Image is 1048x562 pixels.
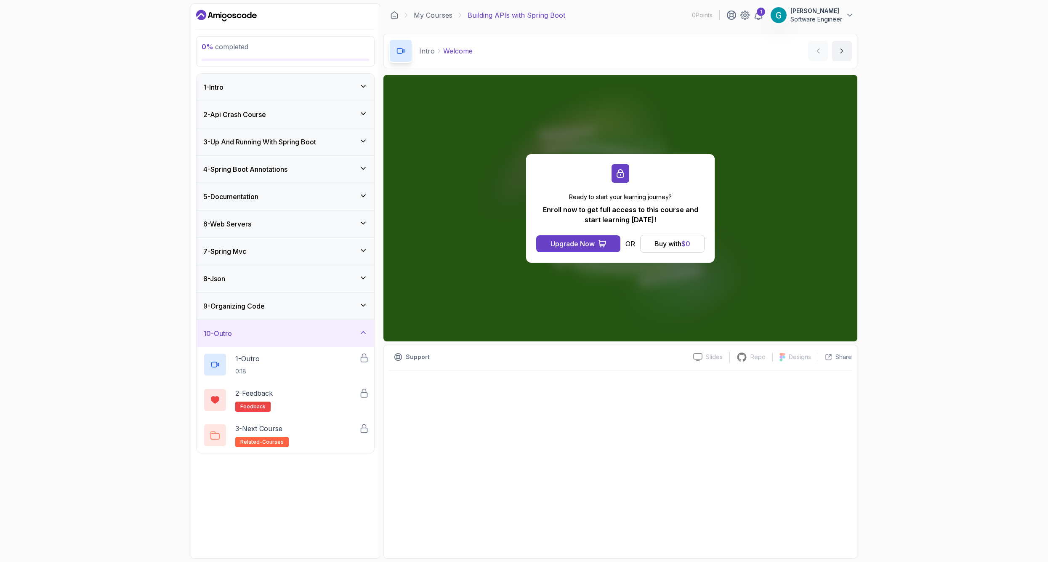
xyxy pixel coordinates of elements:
a: My Courses [414,10,452,20]
h3: 5 - Documentation [203,192,258,202]
a: Dashboard [196,9,257,22]
button: Support button [389,350,435,364]
span: 0 % [202,43,213,51]
p: 2 - Feedback [235,388,273,398]
button: Share [818,353,852,361]
button: 6-Web Servers [197,210,374,237]
p: Support [406,353,430,361]
button: Upgrade Now [536,235,620,252]
a: 1 [753,10,763,20]
button: 4-Spring Boot Annotations [197,156,374,183]
button: next content [832,41,852,61]
h3: 1 - Intro [203,82,223,92]
img: user profile image [771,7,787,23]
p: Intro [419,46,435,56]
button: 3-Next Courserelated-courses [203,423,367,447]
p: Building APIs with Spring Boot [468,10,565,20]
button: 2-Feedbackfeedback [203,388,367,412]
p: 1 - Outro [235,354,260,364]
p: Designs [789,353,811,361]
p: Software Engineer [790,15,842,24]
p: 0:18 [235,367,260,376]
h3: 2 - Api Crash Course [203,109,266,120]
button: 9-Organizing Code [197,293,374,320]
p: Share [835,353,852,361]
button: 1-Outro0:18 [203,353,367,376]
button: 10-Outro [197,320,374,347]
p: OR [625,239,635,249]
h3: 8 - Json [203,274,225,284]
button: 5-Documentation [197,183,374,210]
span: related-courses [240,439,284,445]
p: [PERSON_NAME] [790,7,842,15]
span: $ 0 [681,240,690,248]
button: user profile image[PERSON_NAME]Software Engineer [770,7,854,24]
p: Ready to start your learning journey? [536,193,705,201]
button: 8-Json [197,265,374,292]
button: 7-Spring Mvc [197,238,374,265]
h3: 6 - Web Servers [203,219,251,229]
button: 2-Api Crash Course [197,101,374,128]
span: completed [202,43,248,51]
button: Buy with$0 [640,235,705,253]
p: Enroll now to get full access to this course and start learning [DATE]! [536,205,705,225]
button: previous content [808,41,828,61]
button: 3-Up And Running With Spring Boot [197,128,374,155]
p: Welcome [443,46,473,56]
h3: 9 - Organizing Code [203,301,265,311]
h3: 7 - Spring Mvc [203,246,246,256]
h3: 3 - Up And Running With Spring Boot [203,137,316,147]
p: 0 Points [692,11,713,19]
p: Repo [750,353,766,361]
button: 1-Intro [197,74,374,101]
a: Dashboard [390,11,399,19]
span: feedback [240,403,266,410]
p: 3 - Next Course [235,423,282,434]
div: Buy with [654,239,690,249]
div: Upgrade Now [551,239,595,249]
h3: 4 - Spring Boot Annotations [203,164,287,174]
div: 1 [757,8,765,16]
h3: 10 - Outro [203,328,232,338]
p: Slides [706,353,723,361]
